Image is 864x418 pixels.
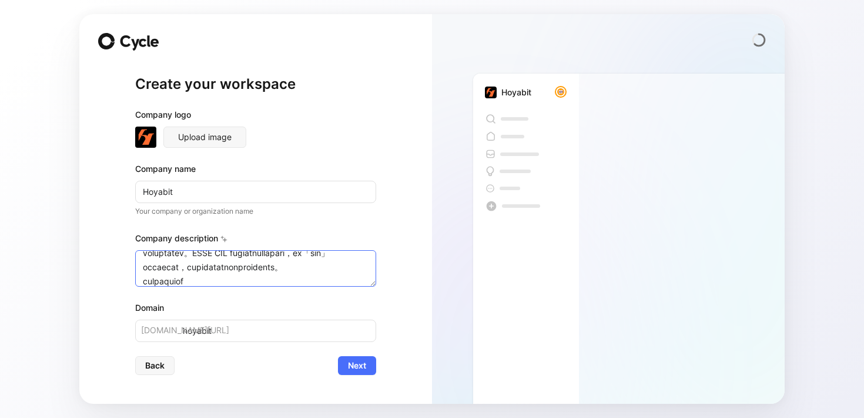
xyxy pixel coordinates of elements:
[338,356,376,375] button: Next
[485,87,497,98] img: hoyabit.com
[135,356,175,375] button: Back
[348,359,366,373] span: Next
[135,108,376,127] div: Company logo
[135,205,376,217] p: Your company or organization name
[135,127,156,148] img: hoyabit.com
[163,127,246,148] button: Upload image
[556,87,565,97] img: avatar
[178,130,232,144] span: Upload image
[501,85,531,99] div: Hoyabit
[135,75,376,94] h1: Create your workspace
[135,181,376,203] input: Example
[145,359,165,373] span: Back
[135,301,376,315] div: Domain
[135,162,376,176] div: Company name
[135,231,376,250] div: Company description
[141,323,229,337] span: [DOMAIN_NAME][URL]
